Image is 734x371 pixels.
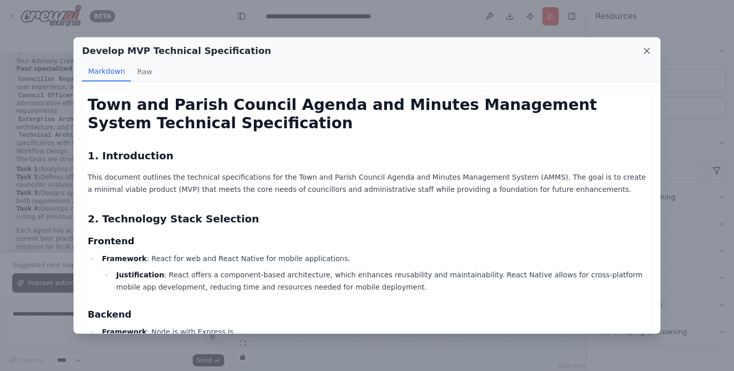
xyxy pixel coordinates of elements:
[88,212,646,226] h2: 2. Technology Stack Selection
[102,254,147,263] strong: Framework
[82,44,271,58] h2: Develop MVP Technical Specification
[88,234,646,248] h3: Frontend
[88,307,646,322] h3: Backend
[99,326,646,366] li: : Node.js with Express.js.
[88,96,646,132] h1: Town and Parish Council Agenda and Minutes Management System Technical Specification
[102,328,147,336] strong: Framework
[99,252,646,293] li: : React for web and React Native for mobile applications.
[88,171,646,195] p: This document outlines the technical specifications for the Town and Parish Council Agenda and Mi...
[116,271,164,279] strong: Justification
[131,62,158,81] button: Raw
[113,269,646,293] li: : React offers a component-based architecture, which enhances reusability and maintainability. Re...
[82,62,131,81] button: Markdown
[88,149,646,163] h2: 1. Introduction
